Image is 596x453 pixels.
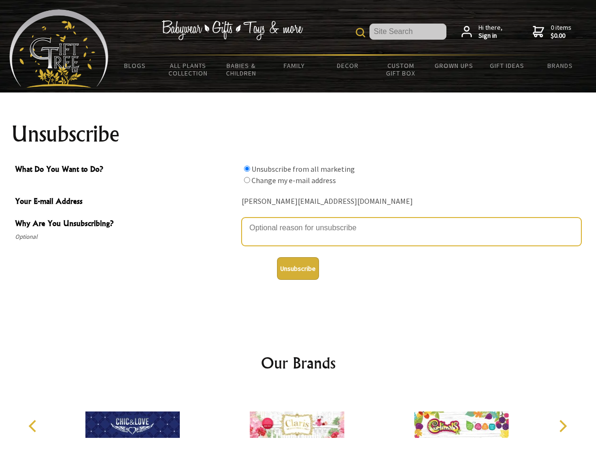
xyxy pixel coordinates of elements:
[244,177,250,183] input: What Do You Want to Do?
[11,123,585,145] h1: Unsubscribe
[478,24,503,40] span: Hi there,
[534,56,587,75] a: Brands
[109,56,162,75] a: BLOGS
[215,56,268,83] a: Babies & Children
[15,195,237,209] span: Your E-mail Address
[277,257,319,280] button: Unsubscribe
[15,218,237,231] span: Why Are You Unsubscribing?
[15,163,237,177] span: What Do You Want to Do?
[15,231,237,243] span: Optional
[252,176,336,185] label: Change my e-mail address
[551,23,571,40] span: 0 items
[321,56,374,75] a: Decor
[24,416,44,436] button: Previous
[268,56,321,75] a: Family
[9,9,109,88] img: Babyware - Gifts - Toys and more...
[162,56,215,83] a: All Plants Collection
[161,20,303,40] img: Babywear - Gifts - Toys & more
[551,32,571,40] strong: $0.00
[480,56,534,75] a: Gift Ideas
[427,56,480,75] a: Grown Ups
[356,28,365,37] img: product search
[19,352,578,374] h2: Our Brands
[242,218,581,246] textarea: Why Are You Unsubscribing?
[552,416,573,436] button: Next
[242,194,581,209] div: [PERSON_NAME][EMAIL_ADDRESS][DOMAIN_NAME]
[478,32,503,40] strong: Sign in
[252,164,355,174] label: Unsubscribe from all marketing
[374,56,428,83] a: Custom Gift Box
[244,166,250,172] input: What Do You Want to Do?
[533,24,571,40] a: 0 items$0.00
[369,24,446,40] input: Site Search
[462,24,503,40] a: Hi there,Sign in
